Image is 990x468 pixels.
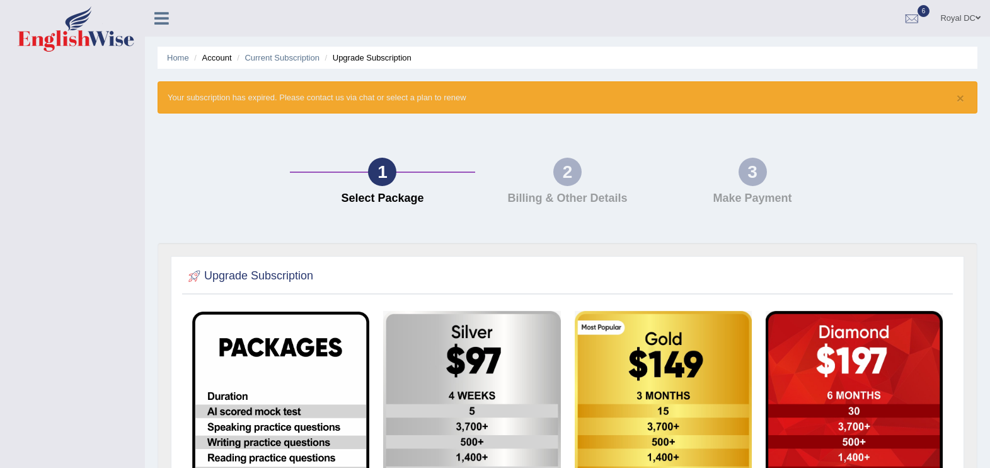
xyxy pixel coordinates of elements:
li: Upgrade Subscription [322,52,412,64]
div: 2 [553,158,582,186]
h4: Make Payment [666,192,839,205]
div: 1 [368,158,396,186]
a: Home [167,53,189,62]
h4: Billing & Other Details [481,192,654,205]
li: Account [191,52,231,64]
a: Current Subscription [245,53,319,62]
div: 3 [739,158,767,186]
button: × [957,91,964,105]
span: 6 [918,5,930,17]
h4: Select Package [296,192,469,205]
h2: Upgrade Subscription [185,267,313,286]
div: Your subscription has expired. Please contact us via chat or select a plan to renew [158,81,977,114]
